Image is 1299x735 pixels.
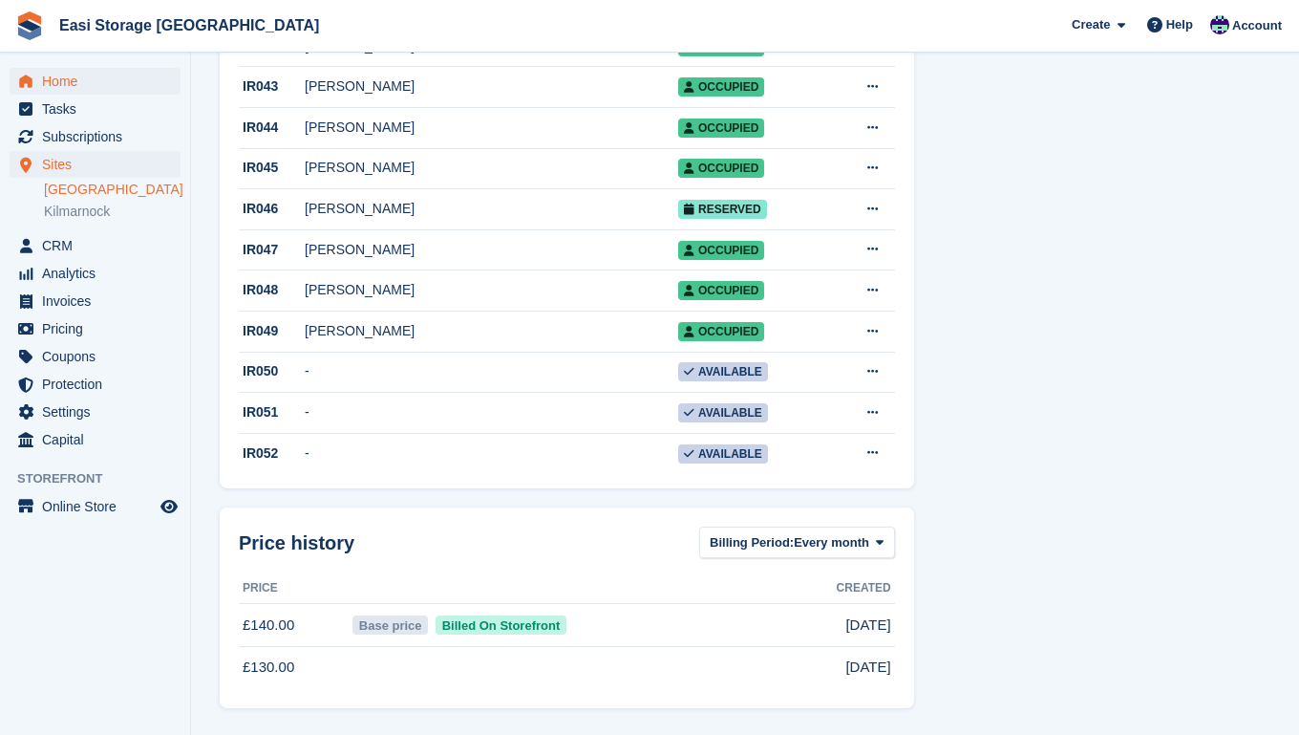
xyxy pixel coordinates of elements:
[10,232,181,259] a: menu
[239,118,305,138] div: IR044
[42,151,157,178] span: Sites
[239,361,305,381] div: IR050
[10,315,181,342] a: menu
[305,321,678,341] div: [PERSON_NAME]
[239,402,305,422] div: IR051
[305,433,678,473] td: -
[845,615,890,637] span: [DATE]
[42,288,157,314] span: Invoices
[10,343,181,370] a: menu
[10,399,181,425] a: menu
[845,657,890,679] span: [DATE]
[10,371,181,398] a: menu
[678,281,764,300] span: Occupied
[305,280,678,300] div: [PERSON_NAME]
[10,96,181,122] a: menu
[44,203,181,221] a: Kilmarnock
[699,527,895,558] button: Billing Period: Every month
[239,240,305,260] div: IR047
[678,77,764,97] span: Occupied
[239,443,305,464] div: IR052
[678,444,768,464] span: Available
[837,579,891,596] span: Created
[10,123,181,150] a: menu
[10,260,181,287] a: menu
[239,646,349,688] td: £130.00
[678,322,764,341] span: Occupied
[158,495,181,518] a: Preview store
[1166,15,1193,34] span: Help
[10,288,181,314] a: menu
[10,493,181,520] a: menu
[42,232,157,259] span: CRM
[42,123,157,150] span: Subscriptions
[678,241,764,260] span: Occupied
[42,68,157,95] span: Home
[678,362,768,381] span: Available
[42,371,157,398] span: Protection
[42,260,157,287] span: Analytics
[1210,15,1229,34] img: Steven Cusick
[42,343,157,370] span: Coupons
[42,493,157,520] span: Online Store
[305,393,678,434] td: -
[352,616,428,635] span: Base price
[710,533,794,552] span: Billing Period:
[239,529,354,557] span: Price history
[239,280,305,300] div: IR048
[305,240,678,260] div: [PERSON_NAME]
[52,10,327,41] a: Easi Storage [GEOGRAPHIC_DATA]
[10,426,181,453] a: menu
[42,399,157,425] span: Settings
[239,158,305,178] div: IR045
[1232,16,1282,35] span: Account
[15,11,44,40] img: stora-icon-8386f47178a22dfd0bd8f6a31ec36ba5ce8667c1dd55bd0f319d3a0aa187defe.svg
[239,573,349,604] th: Price
[10,151,181,178] a: menu
[794,533,869,552] span: Every month
[678,403,768,422] span: Available
[678,159,764,178] span: Occupied
[305,76,678,97] div: [PERSON_NAME]
[305,352,678,393] td: -
[42,426,157,453] span: Capital
[44,181,181,199] a: [GEOGRAPHIC_DATA]
[10,68,181,95] a: menu
[305,199,678,219] div: [PERSON_NAME]
[239,604,349,647] td: £140.00
[678,119,764,138] span: Occupied
[678,200,767,219] span: Reserved
[1072,15,1110,34] span: Create
[305,118,678,138] div: [PERSON_NAME]
[239,76,305,97] div: IR043
[42,315,157,342] span: Pricing
[239,321,305,341] div: IR049
[17,469,190,488] span: Storefront
[42,96,157,122] span: Tasks
[305,158,678,178] div: [PERSON_NAME]
[436,616,566,635] span: Billed On Storefront
[239,199,305,219] div: IR046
